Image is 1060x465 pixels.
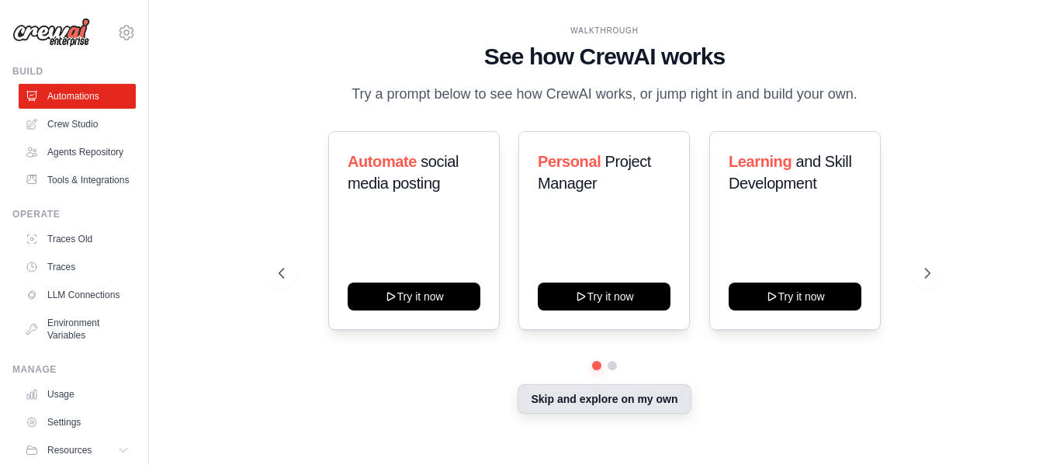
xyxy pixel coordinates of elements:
[19,84,136,109] a: Automations
[279,43,930,71] h1: See how CrewAI works
[538,283,670,311] button: Try it now
[19,112,136,137] a: Crew Studio
[19,227,136,252] a: Traces Old
[19,311,136,348] a: Environment Variables
[538,153,651,192] span: Project Manager
[19,382,136,407] a: Usage
[19,140,136,165] a: Agents Repository
[348,283,480,311] button: Try it now
[12,363,136,376] div: Manage
[12,208,136,220] div: Operate
[19,410,136,435] a: Settings
[729,153,792,170] span: Learning
[12,18,90,47] img: Logo
[47,444,92,456] span: Resources
[19,438,136,463] button: Resources
[348,153,417,170] span: Automate
[19,283,136,307] a: LLM Connections
[518,384,691,414] button: Skip and explore on my own
[12,65,136,78] div: Build
[279,25,930,36] div: WALKTHROUGH
[729,283,861,311] button: Try it now
[19,255,136,279] a: Traces
[344,83,865,106] p: Try a prompt below to see how CrewAI works, or jump right in and build your own.
[348,153,459,192] span: social media posting
[19,168,136,193] a: Tools & Integrations
[538,153,601,170] span: Personal
[729,153,851,192] span: and Skill Development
